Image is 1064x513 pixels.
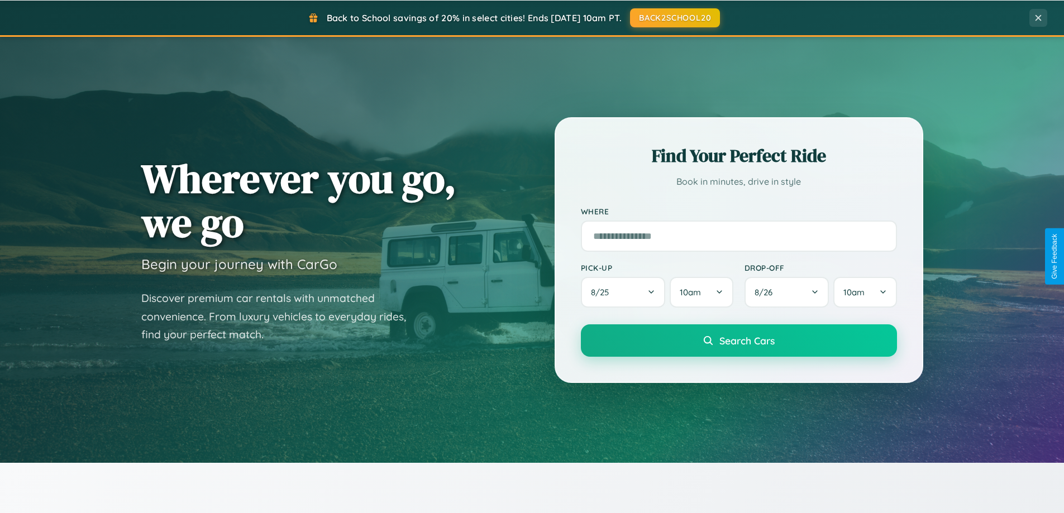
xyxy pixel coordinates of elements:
label: Where [581,207,897,216]
button: Search Cars [581,324,897,357]
div: Give Feedback [1051,234,1058,279]
button: 8/25 [581,277,666,308]
span: 8 / 25 [591,287,614,298]
h2: Find Your Perfect Ride [581,143,897,168]
p: Discover premium car rentals with unmatched convenience. From luxury vehicles to everyday rides, ... [141,289,421,344]
h1: Wherever you go, we go [141,156,456,244]
label: Drop-off [745,263,897,272]
button: 10am [833,277,896,308]
button: BACK2SCHOOL20 [630,8,720,27]
button: 8/26 [745,277,829,308]
p: Book in minutes, drive in style [581,174,897,190]
span: 10am [680,287,701,298]
span: Search Cars [719,334,775,347]
button: 10am [670,277,733,308]
span: 8 / 26 [755,287,778,298]
span: Back to School savings of 20% in select cities! Ends [DATE] 10am PT. [327,12,622,23]
span: 10am [843,287,865,298]
h3: Begin your journey with CarGo [141,256,337,272]
label: Pick-up [581,263,733,272]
